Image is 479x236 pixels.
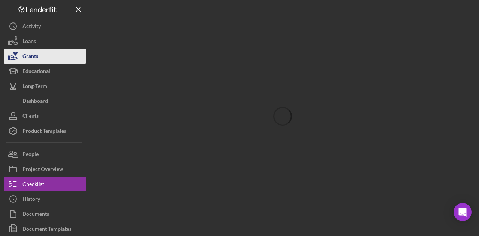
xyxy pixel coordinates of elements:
[22,79,47,95] div: Long-Term
[454,203,472,221] div: Open Intercom Messenger
[4,19,86,34] button: Activity
[22,206,49,223] div: Documents
[4,123,86,138] button: Product Templates
[4,64,86,79] button: Educational
[22,49,38,65] div: Grants
[22,162,63,178] div: Project Overview
[4,34,86,49] button: Loans
[22,34,36,50] div: Loans
[4,49,86,64] button: Grants
[4,79,86,94] button: Long-Term
[22,64,50,80] div: Educational
[22,123,66,140] div: Product Templates
[4,177,86,191] button: Checklist
[22,19,41,36] div: Activity
[4,108,86,123] button: Clients
[22,94,48,110] div: Dashboard
[22,147,39,163] div: People
[22,191,40,208] div: History
[4,191,86,206] button: History
[22,108,39,125] div: Clients
[4,94,86,108] button: Dashboard
[4,206,86,221] button: Documents
[22,177,44,193] div: Checklist
[4,147,86,162] button: People
[4,162,86,177] button: Project Overview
